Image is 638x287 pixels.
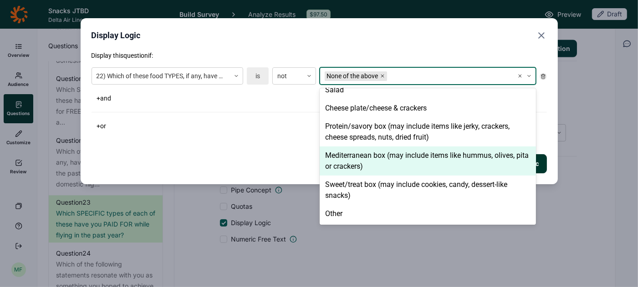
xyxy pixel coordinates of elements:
[320,146,536,176] div: Mediterranean box (may include items like hummus, olives, pita or crackers)
[247,67,269,85] div: is
[536,29,547,42] button: Close
[92,92,117,105] button: +and
[325,71,380,81] div: None of the above
[92,29,141,42] h2: Display Logic
[380,71,387,81] div: Remove None of the above
[320,81,536,99] div: Salad
[320,99,536,117] div: Cheese plate/cheese & crackers
[320,205,536,223] div: Other
[540,73,547,80] div: Remove
[92,51,547,60] p: Display this question if:
[320,117,536,146] div: Protein/savory box (may include items like jerky, crackers, cheese spreads, nuts, dried fruit)
[320,176,536,205] div: Sweet/treat box (may include cookies, candy, dessert-like snacks)
[92,120,112,132] button: +or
